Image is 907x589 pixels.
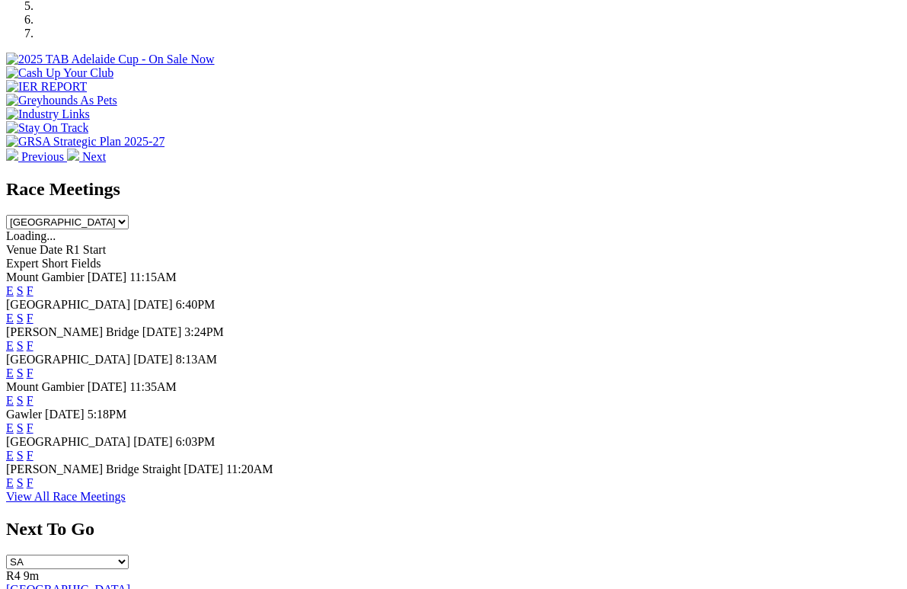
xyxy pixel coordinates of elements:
[6,339,14,352] a: E
[6,449,14,462] a: E
[17,394,24,407] a: S
[133,298,173,311] span: [DATE]
[129,270,177,283] span: 11:15AM
[133,353,173,366] span: [DATE]
[6,367,14,379] a: E
[67,149,79,161] img: chevron-right-pager-white.svg
[27,449,34,462] a: F
[6,394,14,407] a: E
[27,339,34,352] a: F
[65,243,106,256] span: R1 Start
[82,150,106,163] span: Next
[6,519,901,539] h2: Next To Go
[129,380,177,393] span: 11:35AM
[6,476,14,489] a: E
[27,284,34,297] a: F
[17,476,24,489] a: S
[17,449,24,462] a: S
[17,367,24,379] a: S
[17,284,24,297] a: S
[184,325,224,338] span: 3:24PM
[27,476,34,489] a: F
[42,257,69,270] span: Short
[184,463,223,475] span: [DATE]
[6,53,215,66] img: 2025 TAB Adelaide Cup - On Sale Now
[88,408,127,421] span: 5:18PM
[27,312,34,325] a: F
[6,243,37,256] span: Venue
[226,463,273,475] span: 11:20AM
[6,150,67,163] a: Previous
[40,243,62,256] span: Date
[21,150,64,163] span: Previous
[6,80,87,94] img: IER REPORT
[24,569,39,582] span: 9m
[27,394,34,407] a: F
[176,435,216,448] span: 6:03PM
[17,421,24,434] a: S
[6,408,42,421] span: Gawler
[6,380,85,393] span: Mount Gambier
[71,257,101,270] span: Fields
[67,150,106,163] a: Next
[6,107,90,121] img: Industry Links
[88,380,127,393] span: [DATE]
[176,353,217,366] span: 8:13AM
[6,179,901,200] h2: Race Meetings
[6,121,88,135] img: Stay On Track
[6,353,130,366] span: [GEOGRAPHIC_DATA]
[6,569,21,582] span: R4
[6,94,117,107] img: Greyhounds As Pets
[6,66,113,80] img: Cash Up Your Club
[6,257,39,270] span: Expert
[17,339,24,352] a: S
[6,284,14,297] a: E
[45,408,85,421] span: [DATE]
[142,325,182,338] span: [DATE]
[6,298,130,311] span: [GEOGRAPHIC_DATA]
[27,367,34,379] a: F
[133,435,173,448] span: [DATE]
[6,149,18,161] img: chevron-left-pager-white.svg
[176,298,216,311] span: 6:40PM
[88,270,127,283] span: [DATE]
[6,490,126,503] a: View All Race Meetings
[6,463,180,475] span: [PERSON_NAME] Bridge Straight
[6,135,164,149] img: GRSA Strategic Plan 2025-27
[6,270,85,283] span: Mount Gambier
[6,435,130,448] span: [GEOGRAPHIC_DATA]
[6,421,14,434] a: E
[27,421,34,434] a: F
[17,312,24,325] a: S
[6,312,14,325] a: E
[6,325,139,338] span: [PERSON_NAME] Bridge
[6,229,56,242] span: Loading...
